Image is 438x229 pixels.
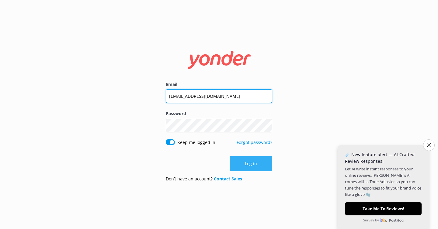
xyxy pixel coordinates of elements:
button: Log in [230,156,272,171]
label: Password [166,110,272,117]
p: Don’t have an account? [166,176,242,182]
a: Contact Sales [214,176,242,182]
label: Keep me logged in [177,139,215,146]
label: Email [166,81,272,88]
button: Show password [260,119,272,132]
input: user@emailaddress.com [166,89,272,103]
a: Forgot password? [237,139,272,145]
